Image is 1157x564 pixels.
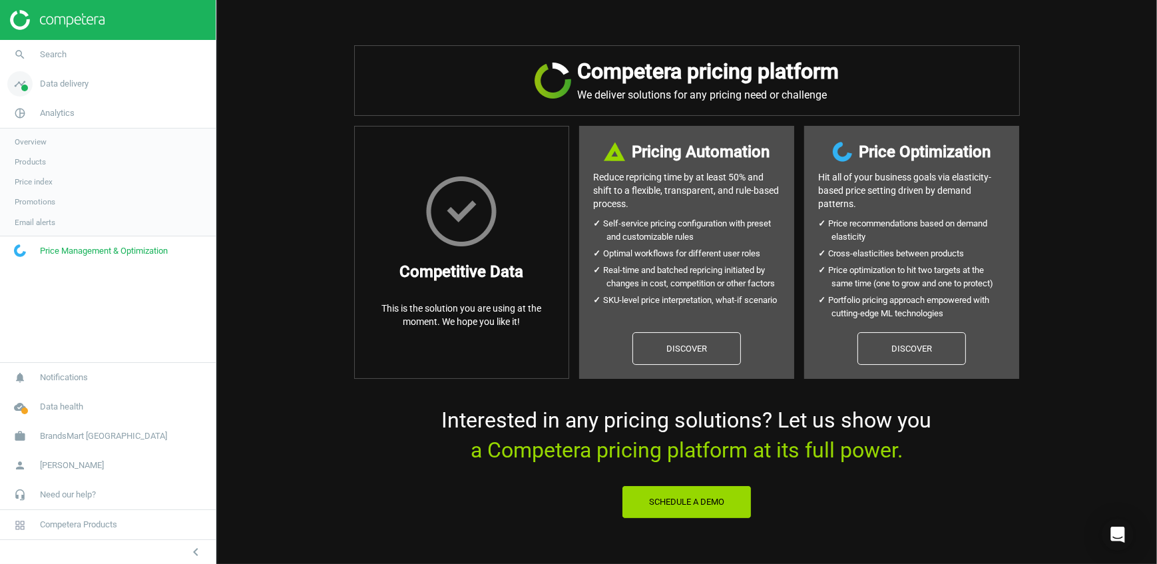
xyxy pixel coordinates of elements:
span: Price index [15,176,53,187]
img: HxscrLsMTvcLXxPnqlhRQhRi+upeiQYiT7g7j1jdpu6T9n6zgWWHzG7gAAAABJRU5ErkJggg== [426,176,497,246]
span: a Competera pricing platform at its full power. [471,437,903,463]
img: ajHJNr6hYgQAAAAASUVORK5CYII= [10,10,105,30]
span: Competera Products [40,519,117,531]
div: Open Intercom Messenger [1102,519,1134,551]
span: Promotions [15,196,55,207]
img: wGWNvw8QSZomAAAAABJRU5ErkJggg== [833,142,852,162]
h2: Competera pricing platform [578,59,839,84]
p: Interested in any pricing solutions? Let us show you [354,406,1020,465]
span: Need our help? [40,489,96,501]
span: Analytics [40,107,75,119]
span: BrandsMart [GEOGRAPHIC_DATA] [40,430,167,442]
span: Products [15,156,46,167]
i: cloud_done [7,394,33,420]
i: notifications [7,365,33,390]
img: wGWNvw8QSZomAAAAABJRU5ErkJggg== [14,244,26,257]
li: Price recommendations based on demand elasticity [831,217,1005,244]
img: JRVR7TKHubxRX4WiWFsHXLVQu3oYgKr0EdU6k5jjvBYYAAAAAElFTkSuQmCC [535,63,571,99]
i: search [7,42,33,67]
p: Hit all of your business goals via elasticity- based price setting driven by demand patterns. [818,170,1005,210]
li: Cross-elasticities between products [831,247,1005,260]
i: work [7,423,33,449]
span: Data delivery [40,78,89,90]
span: Price Management & Optimization [40,245,168,257]
h3: Price Optimization [859,140,991,164]
li: Price optimization to hit two targets at the same time (one to grow and one to protect) [831,264,1005,290]
span: [PERSON_NAME] [40,459,104,471]
i: person [7,453,33,478]
p: We deliver solutions for any pricing need or challenge [578,89,839,102]
p: This is the solution you are using at the moment. We hope you like it! [368,302,555,328]
li: Optimal workflows for different user roles [606,247,780,260]
a: Discover [632,332,741,366]
i: chevron_left [188,544,204,560]
span: Notifications [40,372,88,384]
li: SKU-level price interpretation, what-if scenario [606,294,780,307]
li: Self-service pricing configuration with preset and customizable rules [606,217,780,244]
span: Email alerts [15,217,55,228]
li: Portfolio pricing approach empowered with cutting-edge ML technologies [831,294,1005,320]
span: Data health [40,401,83,413]
h3: Competitive Data [399,260,523,284]
i: headset_mic [7,482,33,507]
button: Schedule a Demo [622,485,752,519]
a: Discover [857,332,966,366]
i: pie_chart_outlined [7,101,33,126]
h3: Pricing Automation [632,140,770,164]
li: Real-time and batched repricing initiated by changes in cost, competition or other factors [606,264,780,290]
img: DI+PfHAOTJwAAAAASUVORK5CYII= [604,142,625,161]
span: Overview [15,137,47,147]
i: timeline [7,71,33,97]
button: chevron_left [179,543,212,561]
p: Reduce repricing time by at least 50% and shift to a flexible, transparent, and rule-based process. [593,170,780,210]
span: Search [40,49,67,61]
